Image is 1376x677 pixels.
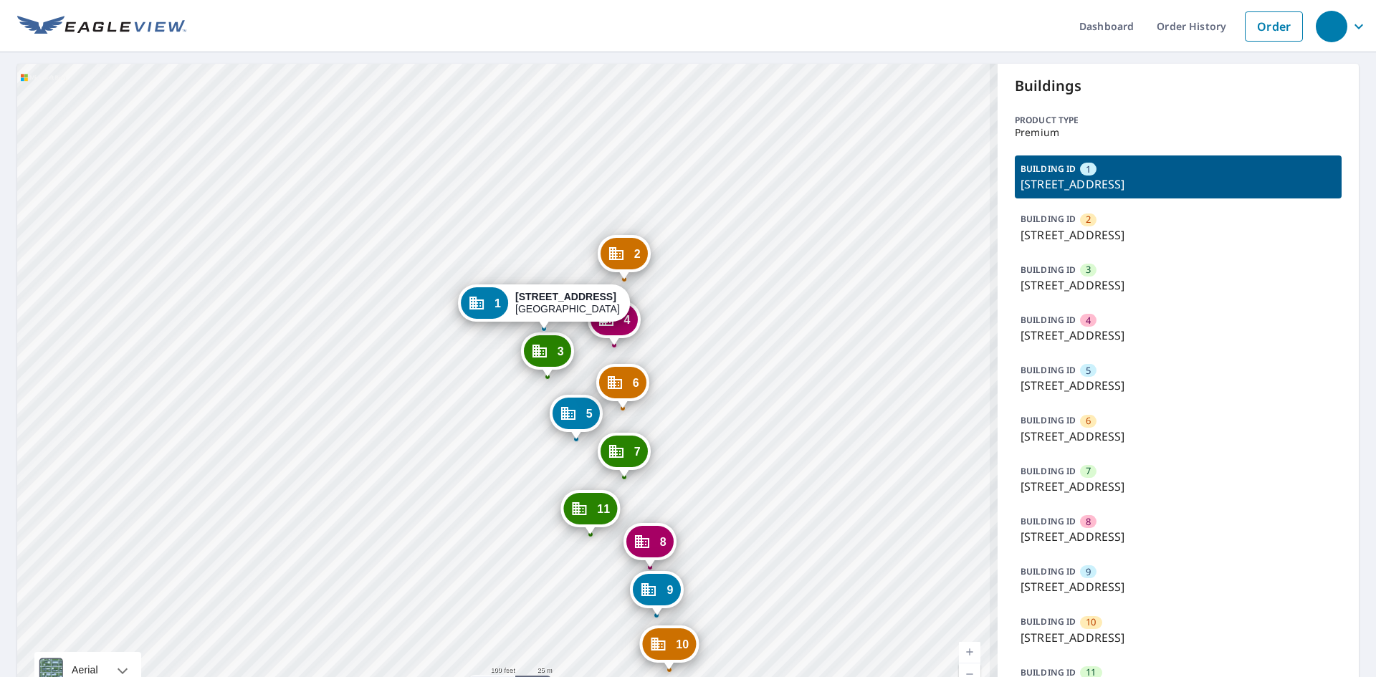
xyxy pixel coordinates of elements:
[1086,464,1091,478] span: 7
[1086,213,1091,226] span: 2
[558,346,564,357] span: 3
[1086,263,1091,277] span: 3
[1021,163,1076,175] p: BUILDING ID
[1015,127,1342,138] p: Premium
[623,523,677,567] div: Dropped pin, building 8, Commercial property, 4440 University Pkwy San Bernardino, CA 92407
[639,625,699,670] div: Dropped pin, building 10, Commercial property, 4365 University Pkwy San Bernardino, CA 92407
[633,378,639,388] span: 6
[1021,414,1076,426] p: BUILDING ID
[666,585,673,595] span: 9
[634,446,641,457] span: 7
[17,16,186,37] img: EV Logo
[1086,414,1091,428] span: 6
[1086,615,1096,629] span: 10
[1015,75,1342,97] p: Buildings
[1086,565,1091,579] span: 9
[1021,528,1336,545] p: [STREET_ADDRESS]
[1021,277,1336,294] p: [STREET_ADDRESS]
[1021,565,1076,577] p: BUILDING ID
[1021,213,1076,225] p: BUILDING ID
[1015,114,1342,127] p: Product type
[560,490,620,534] div: Dropped pin, building 11, Commercial property, 4455 University Pkwy San Bernardino, CA 92407
[598,433,651,477] div: Dropped pin, building 7, Commercial property, 1925 W College Ave San Bernardino, CA 92407
[1021,176,1336,193] p: [STREET_ADDRESS]
[458,284,630,329] div: Dropped pin, building 1, Commercial property, 1924 W College Ave San Bernardino, CA 92407
[1021,515,1076,527] p: BUILDING ID
[515,291,616,302] strong: [STREET_ADDRESS]
[1021,428,1336,445] p: [STREET_ADDRESS]
[1021,377,1336,394] p: [STREET_ADDRESS]
[586,408,593,419] span: 5
[1086,364,1091,378] span: 5
[959,642,980,663] a: Current Level 18, Zoom In
[1086,163,1091,176] span: 1
[1021,465,1076,477] p: BUILDING ID
[1245,11,1303,42] a: Order
[676,639,689,650] span: 10
[1021,615,1076,628] p: BUILDING ID
[1086,314,1091,327] span: 4
[598,235,651,279] div: Dropped pin, building 2, Commercial property, 1926 W College Ave San Bernardino, CA 92407
[660,537,666,547] span: 8
[521,332,574,377] div: Dropped pin, building 3, Commercial property, 4539 University Pkwy San Bernardino, CA 92407
[1021,314,1076,326] p: BUILDING ID
[1021,327,1336,344] p: [STREET_ADDRESS]
[630,571,683,615] div: Dropped pin, building 9, Commercial property, 4440 University Pkwy San Bernardino, CA 92407
[1021,478,1336,495] p: [STREET_ADDRESS]
[1021,629,1336,646] p: [STREET_ADDRESS]
[1021,364,1076,376] p: BUILDING ID
[597,504,610,514] span: 11
[494,298,501,309] span: 1
[1021,226,1336,244] p: [STREET_ADDRESS]
[550,395,603,439] div: Dropped pin, building 5, Commercial property, 1925 W College Ave San Bernardino, CA 92407
[1021,578,1336,595] p: [STREET_ADDRESS]
[1086,515,1091,529] span: 8
[634,249,641,259] span: 2
[1021,264,1076,276] p: BUILDING ID
[596,364,649,408] div: Dropped pin, building 6, Commercial property, 4244 University Pkwy San Bernardino, CA 92407
[515,291,620,315] div: [GEOGRAPHIC_DATA]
